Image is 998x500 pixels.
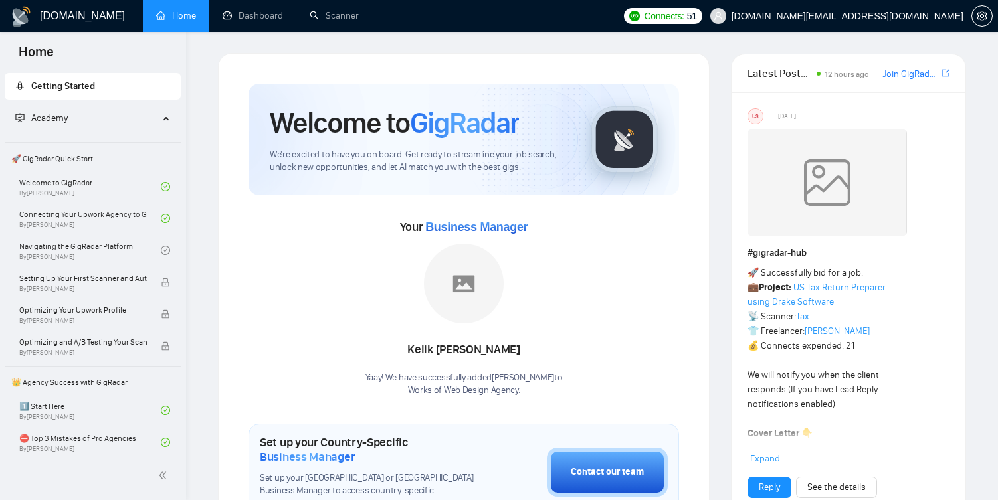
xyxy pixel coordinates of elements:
h1: # gigradar-hub [748,246,949,260]
span: 51 [687,9,697,23]
span: 👑 Agency Success with GigRadar [6,369,179,396]
a: Welcome to GigRadarBy[PERSON_NAME] [19,172,161,201]
span: fund-projection-screen [15,113,25,122]
a: setting [971,11,993,21]
a: [PERSON_NAME] [805,325,870,337]
p: Works of Web Design Agency . [365,384,563,397]
span: 12 hours ago [825,70,869,79]
a: Join GigRadar Slack Community [882,67,939,82]
span: Optimizing Your Upwork Profile [19,303,147,317]
span: Expand [750,453,780,464]
img: weqQh+iSagEgQAAAABJRU5ErkJggg== [748,129,907,236]
h1: Set up your Country-Specific [260,435,480,464]
span: [DATE] [778,110,796,122]
span: 🚀 GigRadar Quick Start [6,145,179,172]
a: Reply [759,480,780,495]
a: Connecting Your Upwork Agency to GigRadarBy[PERSON_NAME] [19,204,161,233]
button: See the details [796,477,877,498]
div: Kelik [PERSON_NAME] [365,339,563,361]
span: lock [161,309,170,319]
img: logo [11,6,32,27]
span: check-circle [161,438,170,447]
span: Home [8,42,64,70]
span: Setting Up Your First Scanner and Auto-Bidder [19,272,147,285]
a: searchScanner [310,10,359,21]
span: Your [400,220,528,234]
span: check-circle [161,182,170,191]
span: rocket [15,81,25,90]
a: Navigating the GigRadar PlatformBy[PERSON_NAME] [19,236,161,265]
a: See the details [807,480,866,495]
a: US Tax Return Preparer using Drake Software [748,282,886,307]
span: Business Manager [425,220,528,234]
span: lock [161,341,170,351]
span: By [PERSON_NAME] [19,349,147,357]
span: Connects: [644,9,684,23]
button: setting [971,5,993,27]
span: setting [972,11,992,21]
button: Contact our team [547,448,668,497]
a: ⛔ Top 3 Mistakes of Pro AgenciesBy[PERSON_NAME] [19,428,161,457]
img: gigradar-logo.png [591,106,658,173]
span: check-circle [161,214,170,223]
span: GigRadar [410,105,519,141]
a: Tax [796,311,809,322]
div: Contact our team [571,465,644,479]
img: placeholder.png [424,244,504,323]
strong: Project: [759,282,791,293]
span: Academy [31,112,68,124]
a: export [942,67,949,80]
img: upwork-logo.png [629,11,640,21]
span: check-circle [161,246,170,255]
span: By [PERSON_NAME] [19,317,147,325]
a: 1️⃣ Start HereBy[PERSON_NAME] [19,396,161,425]
span: Academy [15,112,68,124]
a: homeHome [156,10,196,21]
h1: Welcome to [270,105,519,141]
span: lock [161,278,170,287]
span: By [PERSON_NAME] [19,285,147,293]
span: user [714,11,723,21]
span: Optimizing and A/B Testing Your Scanner for Better Results [19,335,147,349]
div: Yaay! We have successfully added [PERSON_NAME] to [365,372,563,397]
span: double-left [158,469,171,482]
span: Latest Posts from the GigRadar Community [748,65,813,82]
button: Reply [748,477,791,498]
span: Business Manager [260,450,355,464]
span: check-circle [161,406,170,415]
strong: Cover Letter 👇 [748,428,813,439]
span: We're excited to have you on board. Get ready to streamline your job search, unlock new opportuni... [270,149,570,174]
a: dashboardDashboard [223,10,283,21]
span: Getting Started [31,80,95,92]
div: US [748,109,763,124]
span: export [942,68,949,78]
li: Getting Started [5,73,181,100]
